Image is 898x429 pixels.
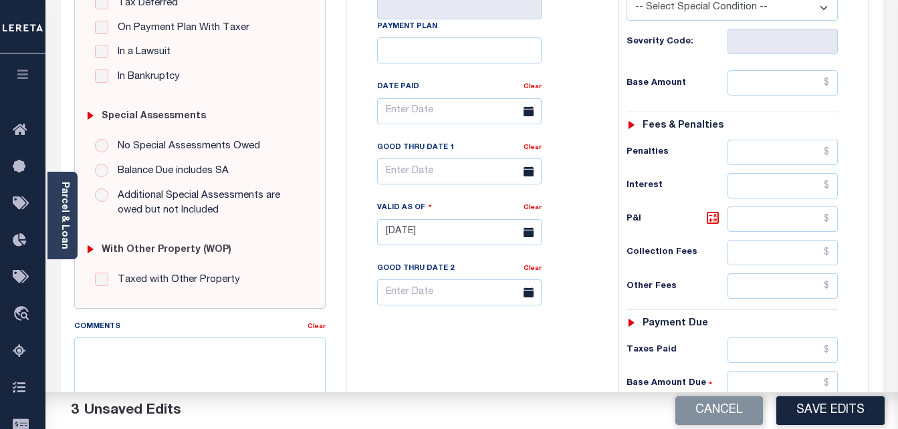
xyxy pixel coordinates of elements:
input: Enter Date [377,279,542,305]
button: Save Edits [776,396,885,425]
input: Enter Date [377,219,542,245]
label: Good Thru Date 2 [377,263,454,275]
a: Clear [524,144,542,151]
h6: P&I [627,210,728,229]
h6: Interest [627,180,728,191]
input: $ [727,240,838,265]
h6: Taxes Paid [627,345,728,355]
a: Clear [308,323,326,330]
h6: Fees & Penalties [643,120,723,132]
h6: Base Amount Due [627,378,728,389]
input: Enter Date [377,158,542,184]
input: $ [727,140,838,165]
button: Cancel [675,396,763,425]
input: Enter Date [377,98,542,124]
input: $ [727,273,838,299]
h6: Penalties [627,147,728,158]
i: travel_explore [13,306,34,323]
label: Date Paid [377,82,419,93]
a: Clear [524,204,542,211]
h6: Severity Code: [627,37,728,47]
label: Payment Plan [377,21,437,33]
h6: Payment due [643,318,708,329]
label: On Payment Plan With Taxer [111,21,249,36]
span: Unsaved Edits [84,404,181,418]
h6: Base Amount [627,78,728,89]
a: Clear [524,84,542,90]
label: Taxed with Other Property [111,273,240,288]
label: Balance Due includes SA [111,164,229,179]
a: Clear [524,265,542,272]
input: $ [727,173,838,198]
input: $ [727,70,838,96]
input: $ [727,337,838,363]
h6: Special Assessments [102,111,206,122]
span: 3 [71,404,79,418]
h6: Other Fees [627,281,728,292]
a: Parcel & Loan [60,182,69,249]
label: Additional Special Assessments are owed but not Included [111,188,305,219]
input: $ [727,206,838,232]
label: No Special Assessments Owed [111,139,260,154]
label: Comments [74,321,120,333]
h6: Collection Fees [627,247,728,258]
label: In Bankruptcy [111,69,180,85]
label: In a Lawsuit [111,45,171,60]
label: Good Thru Date 1 [377,142,454,154]
input: $ [727,371,838,396]
h6: with Other Property (WOP) [102,245,231,256]
label: Valid as Of [377,201,432,214]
